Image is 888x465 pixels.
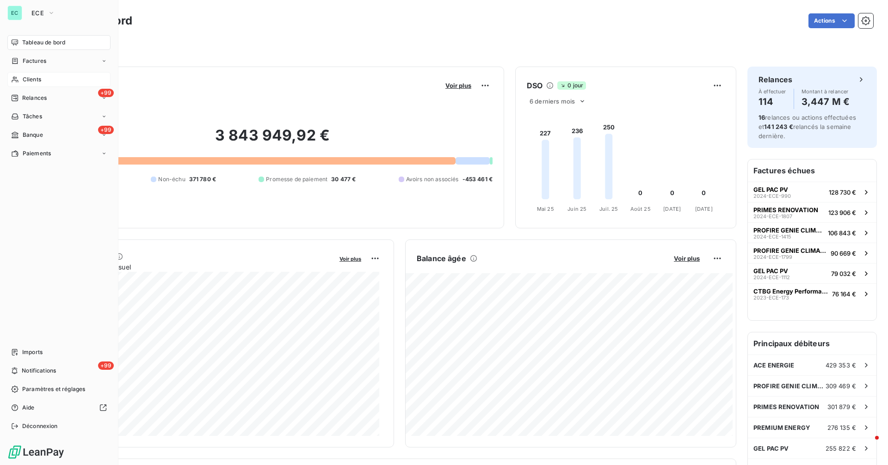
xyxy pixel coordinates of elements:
[748,263,876,283] button: GEL PAC PV2024-ECE-111279 032 €
[831,270,856,277] span: 79 032 €
[758,114,765,121] span: 16
[753,295,789,300] span: 2023-ECE-173
[753,206,818,214] span: PRIMES RENOVATION
[753,445,789,452] span: GEL PAC PV
[98,361,114,370] span: +99
[674,255,700,262] span: Voir plus
[802,89,850,94] span: Montant à relancer
[23,75,41,84] span: Clients
[23,131,43,139] span: Banque
[828,229,856,237] span: 106 843 €
[857,434,879,456] iframe: Intercom live chat
[764,123,793,130] span: 141 243 €
[52,126,493,154] h2: 3 843 949,92 €
[753,234,791,239] span: 2024-ECE-1415
[695,206,713,212] tspan: [DATE]
[753,288,828,295] span: CTBG Energy Performance
[445,82,471,89] span: Voir plus
[748,283,876,304] button: CTBG Energy Performance2023-ECE-17376 164 €
[266,175,327,184] span: Promesse de paiement
[832,290,856,298] span: 76 164 €
[753,247,827,254] span: PROFIRE GENIE CLIMATIQUE
[753,275,790,280] span: 2024-ECE-1112
[753,226,824,234] span: PROFIRE GENIE CLIMATIQUE
[802,94,850,109] h4: 3,447 M €
[52,262,333,272] span: Chiffre d'affaires mensuel
[753,382,826,390] span: PROFIRE GENIE CLIMATIQUE
[22,422,58,430] span: Déconnexion
[23,112,42,121] span: Tâches
[753,403,820,410] span: PRIMES RENOVATION
[7,6,22,20] div: EC
[22,367,56,375] span: Notifications
[748,222,876,243] button: PROFIRE GENIE CLIMATIQUE2024-ECE-1415106 843 €
[753,424,810,431] span: PREMIUM ENERGY
[23,57,46,65] span: Factures
[758,94,786,109] h4: 114
[7,400,111,415] a: Aide
[22,404,35,412] span: Aide
[462,175,493,184] span: -453 461 €
[827,424,856,431] span: 276 135 €
[808,13,855,28] button: Actions
[828,209,856,216] span: 123 906 €
[7,445,65,459] img: Logo LeanPay
[337,254,364,263] button: Voir plus
[23,149,51,158] span: Paiements
[599,206,618,212] tspan: Juil. 25
[826,361,856,369] span: 429 353 €
[753,267,788,275] span: GEL PAC PV
[748,202,876,222] button: PRIMES RENOVATION2024-ECE-1807123 906 €
[557,81,586,90] span: 0 jour
[753,214,792,219] span: 2024-ECE-1807
[758,114,856,140] span: relances ou actions effectuées et relancés la semaine dernière.
[831,250,856,257] span: 90 669 €
[22,38,65,47] span: Tableau de bord
[753,193,791,199] span: 2024-ECE-990
[758,74,792,85] h6: Relances
[98,89,114,97] span: +99
[31,9,44,17] span: ECE
[826,445,856,452] span: 255 822 €
[417,253,466,264] h6: Balance âgée
[748,332,876,355] h6: Principaux débiteurs
[753,361,795,369] span: ACE ENERGIE
[530,98,575,105] span: 6 derniers mois
[537,206,554,212] tspan: Mai 25
[663,206,681,212] tspan: [DATE]
[22,94,47,102] span: Relances
[98,126,114,134] span: +99
[826,382,856,390] span: 309 469 €
[753,254,792,260] span: 2024-ECE-1799
[22,385,85,393] span: Paramètres et réglages
[443,81,474,90] button: Voir plus
[748,243,876,263] button: PROFIRE GENIE CLIMATIQUE2024-ECE-179990 669 €
[758,89,786,94] span: À effectuer
[827,403,856,410] span: 301 879 €
[22,348,43,356] span: Imports
[753,186,788,193] span: GEL PAC PV
[189,175,216,184] span: 371 780 €
[829,189,856,196] span: 128 730 €
[527,80,543,91] h6: DSO
[158,175,185,184] span: Non-échu
[671,254,703,263] button: Voir plus
[567,206,586,212] tspan: Juin 25
[630,206,651,212] tspan: Août 25
[339,256,361,262] span: Voir plus
[748,182,876,202] button: GEL PAC PV2024-ECE-990128 730 €
[331,175,356,184] span: 30 477 €
[748,159,876,182] h6: Factures échues
[406,175,459,184] span: Avoirs non associés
